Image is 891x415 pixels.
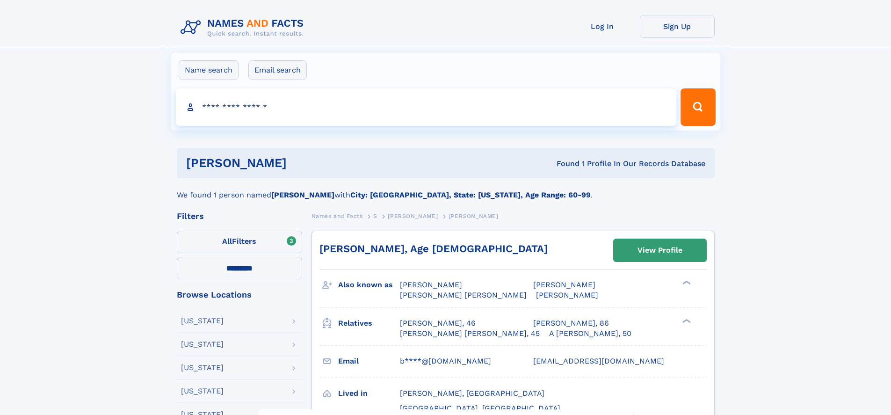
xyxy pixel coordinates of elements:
[181,364,224,371] div: [US_STATE]
[421,159,705,169] div: Found 1 Profile In Our Records Database
[222,237,232,246] span: All
[640,15,715,38] a: Sign Up
[177,231,302,253] label: Filters
[179,60,239,80] label: Name search
[400,389,544,398] span: [PERSON_NAME], [GEOGRAPHIC_DATA]
[373,213,377,219] span: S
[186,157,422,169] h1: [PERSON_NAME]
[338,353,400,369] h3: Email
[181,317,224,325] div: [US_STATE]
[311,210,363,222] a: Names and Facts
[338,315,400,331] h3: Relatives
[565,15,640,38] a: Log In
[533,318,609,328] a: [PERSON_NAME], 86
[181,341,224,348] div: [US_STATE]
[177,291,302,299] div: Browse Locations
[271,190,334,199] b: [PERSON_NAME]
[338,386,400,401] h3: Lived in
[449,213,499,219] span: [PERSON_NAME]
[388,213,438,219] span: [PERSON_NAME]
[350,190,591,199] b: City: [GEOGRAPHIC_DATA], State: [US_STATE], Age Range: 60-99
[400,404,560,413] span: [GEOGRAPHIC_DATA], [GEOGRAPHIC_DATA]
[637,240,682,261] div: View Profile
[319,243,548,255] a: [PERSON_NAME], Age [DEMOGRAPHIC_DATA]
[549,328,631,339] a: A [PERSON_NAME], 50
[533,357,664,365] span: [EMAIL_ADDRESS][DOMAIN_NAME]
[400,291,527,299] span: [PERSON_NAME] [PERSON_NAME]
[400,280,462,289] span: [PERSON_NAME]
[614,239,706,262] a: View Profile
[680,318,691,324] div: ❯
[400,328,540,339] a: [PERSON_NAME] [PERSON_NAME], 45
[680,280,691,286] div: ❯
[176,88,677,126] input: search input
[248,60,307,80] label: Email search
[533,280,595,289] span: [PERSON_NAME]
[681,88,715,126] button: Search Button
[177,15,311,40] img: Logo Names and Facts
[400,318,476,328] a: [PERSON_NAME], 46
[338,277,400,293] h3: Also known as
[177,212,302,220] div: Filters
[373,210,377,222] a: S
[388,210,438,222] a: [PERSON_NAME]
[181,387,224,395] div: [US_STATE]
[177,178,715,201] div: We found 1 person named with .
[536,291,598,299] span: [PERSON_NAME]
